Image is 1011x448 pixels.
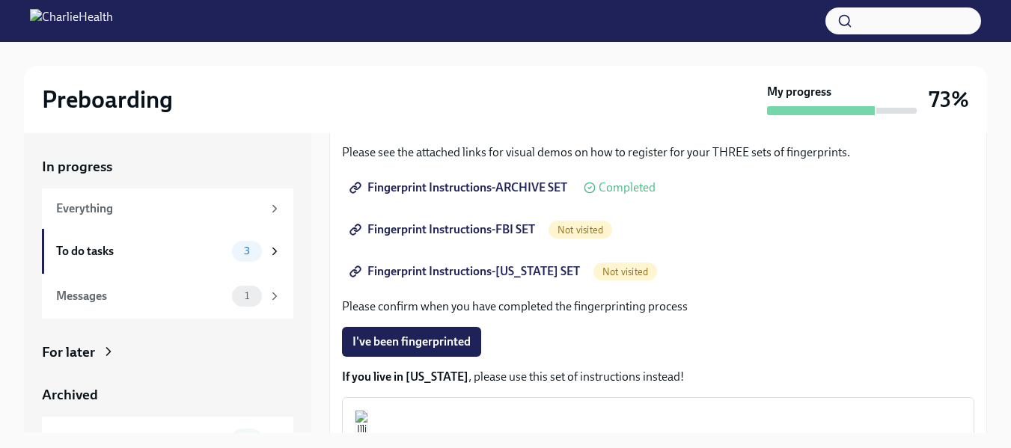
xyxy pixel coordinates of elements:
[342,369,468,384] strong: If you live in [US_STATE]
[42,229,293,274] a: To do tasks3
[56,431,226,447] div: Completed tasks
[236,290,258,301] span: 1
[352,264,580,279] span: Fingerprint Instructions-[US_STATE] SET
[342,369,974,385] p: , please use this set of instructions instead!
[42,85,173,114] h2: Preboarding
[30,9,113,33] img: CharlieHealth
[42,157,293,177] a: In progress
[42,188,293,229] a: Everything
[593,266,657,277] span: Not visited
[42,343,293,362] a: For later
[342,173,578,203] a: Fingerprint Instructions-ARCHIVE SET
[342,327,481,357] button: I've been fingerprinted
[342,257,590,286] a: Fingerprint Instructions-[US_STATE] SET
[56,288,226,304] div: Messages
[549,224,612,236] span: Not visited
[42,385,293,405] a: Archived
[342,144,974,161] p: Please see the attached links for visual demos on how to register for your THREE sets of fingerpr...
[342,215,546,245] a: Fingerprint Instructions-FBI SET
[235,245,259,257] span: 3
[352,334,471,349] span: I've been fingerprinted
[929,86,969,113] h3: 73%
[599,182,656,194] span: Completed
[767,84,831,100] strong: My progress
[56,200,262,217] div: Everything
[342,298,974,315] p: Please confirm when you have completed the fingerprinting process
[42,274,293,319] a: Messages1
[352,222,535,237] span: Fingerprint Instructions-FBI SET
[352,180,567,195] span: Fingerprint Instructions-ARCHIVE SET
[56,243,226,260] div: To do tasks
[42,343,95,362] div: For later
